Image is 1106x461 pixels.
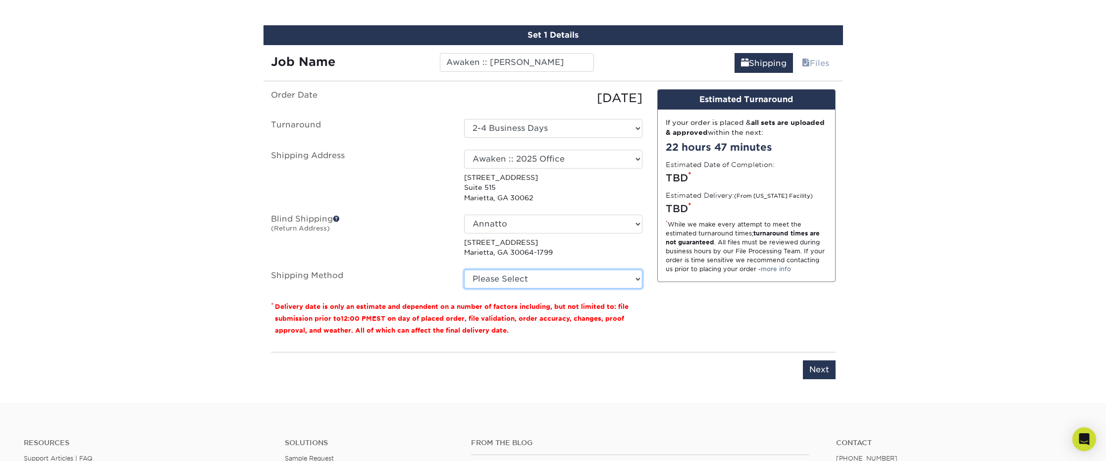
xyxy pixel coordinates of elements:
label: Shipping Method [263,270,457,288]
img: tab_domain_overview_orange.svg [27,58,35,65]
input: Enter a job name [440,53,594,72]
label: Estimated Delivery: [666,190,813,200]
div: TBD [666,171,827,185]
div: Keywords by Traffic [109,58,167,65]
span: files [802,58,810,68]
span: shipping [741,58,749,68]
small: (From [US_STATE] Facility) [734,193,813,199]
div: TBD [666,201,827,216]
div: 22 hours 47 minutes [666,140,827,155]
small: Delivery date is only an estimate and dependent on a number of factors including, but not limited... [275,303,629,334]
div: While we make every attempt to meet the estimated turnaround times; . All files must be reviewed ... [666,220,827,274]
small: (Return Address) [271,225,330,232]
strong: turnaround times are not guaranteed [666,230,820,246]
label: Estimated Date of Completion: [666,160,775,170]
div: Open Intercom Messenger [1072,427,1096,451]
h4: Resources [24,439,270,447]
a: more info [761,265,791,273]
div: Set 1 Details [263,25,843,45]
label: Shipping Address [263,150,457,203]
div: Domain: [DOMAIN_NAME] [26,26,109,34]
label: Order Date [263,89,457,107]
div: Domain Overview [38,58,89,65]
img: tab_keywords_by_traffic_grey.svg [99,58,106,65]
label: Blind Shipping [263,215,457,258]
input: Next [803,360,836,379]
p: [STREET_ADDRESS] Suite 515 Marietta, GA 30062 [464,173,642,203]
p: [STREET_ADDRESS] Marietta, GA 30064-1799 [464,237,642,258]
div: Estimated Turnaround [658,90,835,110]
a: Contact [836,439,1082,447]
label: Turnaround [263,119,457,138]
strong: Job Name [271,55,335,69]
div: If your order is placed & within the next: [666,117,827,138]
h4: Solutions [285,439,456,447]
a: Shipping [735,53,793,73]
span: 12:00 PM [341,315,372,322]
img: website_grey.svg [16,26,24,34]
h4: From the Blog [471,439,809,447]
div: [DATE] [457,89,650,107]
a: Files [795,53,836,73]
iframe: Google Customer Reviews [2,431,84,458]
